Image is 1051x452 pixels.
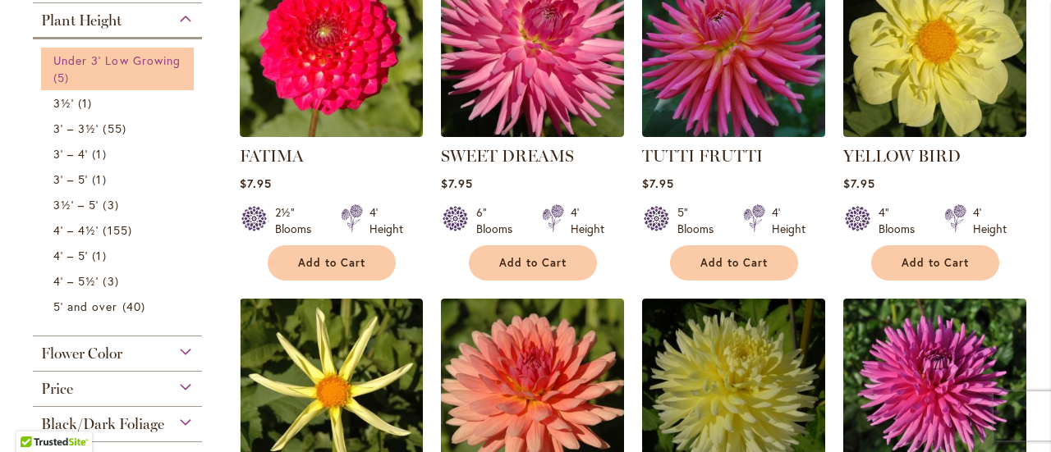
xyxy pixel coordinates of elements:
a: YELLOW BIRD [843,146,961,166]
a: 4' – 4½' 155 [53,221,186,239]
div: 4' Height [369,204,403,237]
span: Plant Height [41,11,122,30]
span: 4' – 4½' [53,222,99,238]
span: 1 [92,247,110,264]
span: Flower Color [41,345,122,363]
a: 4' – 5½' 3 [53,272,186,290]
span: $7.95 [843,176,875,191]
a: TUTTI FRUTTI [642,146,763,166]
span: 1 [78,94,96,112]
a: SWEET DREAMS [441,125,624,140]
button: Add to Cart [871,245,999,281]
a: FATIMA [240,125,423,140]
a: TUTTI FRUTTI [642,125,825,140]
span: 1 [92,171,110,188]
span: Price [41,380,73,398]
span: Add to Cart [902,256,969,270]
a: 3' – 3½' 55 [53,120,186,137]
a: 3' – 5' 1 [53,171,186,188]
div: 4' Height [571,204,604,237]
div: 6" Blooms [476,204,522,237]
a: 4' – 5' 1 [53,247,186,264]
span: $7.95 [441,176,473,191]
span: 4' – 5½' [53,273,99,289]
span: 3½' [53,95,74,111]
div: 2½" Blooms [275,204,321,237]
button: Add to Cart [268,245,396,281]
a: FATIMA [240,146,304,166]
span: 3' – 3½' [53,121,99,136]
span: 40 [122,298,149,315]
span: 5' and over [53,299,118,314]
span: Black/Dark Foliage [41,415,164,433]
span: 3½' – 5' [53,197,99,212]
span: 5 [53,69,73,86]
span: 3 [103,196,122,213]
div: 4" Blooms [879,204,925,237]
a: SWEET DREAMS [441,146,574,166]
span: 1 [92,145,110,162]
span: 4' – 5' [53,248,88,263]
span: Under 3' Low Growing [53,53,181,68]
a: YELLOW BIRD [843,125,1026,140]
span: $7.95 [642,176,674,191]
button: Add to Cart [469,245,597,281]
a: 3½' 1 [53,94,186,112]
div: 4' Height [973,204,1007,237]
span: Add to Cart [499,256,567,270]
div: 4' Height [772,204,805,237]
span: $7.95 [240,176,272,191]
a: 3½' – 5' 3 [53,196,186,213]
div: 5" Blooms [677,204,723,237]
span: 55 [103,120,130,137]
a: 3' – 4' 1 [53,145,186,162]
a: 5' and over 40 [53,298,186,315]
iframe: Launch Accessibility Center [12,394,58,440]
span: Add to Cart [298,256,365,270]
span: Add to Cart [700,256,768,270]
span: 3 [103,272,122,290]
a: Under 3' Low Growing 5 [53,52,186,86]
span: 155 [103,221,135,239]
button: Add to Cart [670,245,798,281]
span: 3' – 5' [53,171,88,187]
span: 3' – 4' [53,146,88,162]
